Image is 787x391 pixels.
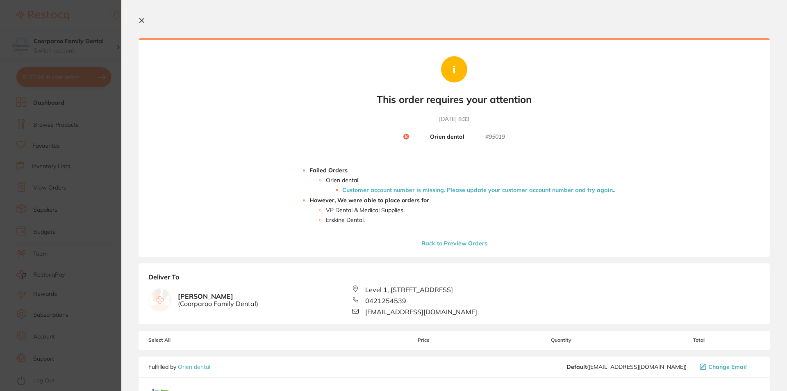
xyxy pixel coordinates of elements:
[638,337,760,343] span: Total
[326,207,615,213] li: VP Dental & Medical Supplies .
[342,187,615,193] li: Customer account number is missing. Please update your customer account number and try again. .
[439,115,469,123] time: [DATE] 8:33
[149,289,171,311] img: empty.jpg
[309,167,348,174] strong: Failed Orders
[178,293,258,308] b: [PERSON_NAME]
[148,273,760,286] b: Deliver To
[566,363,587,370] b: Default
[419,240,490,247] button: Back to Preview Orders
[148,364,210,370] p: Fulfilled by
[697,363,760,370] button: Change Email
[326,217,615,223] li: Erskine Dental .
[365,286,453,293] span: Level 1, [STREET_ADDRESS]
[365,297,406,304] span: 0421254539
[362,337,484,343] span: Price
[365,308,477,316] span: [EMAIL_ADDRESS][DOMAIN_NAME]
[178,363,210,370] a: Orien dental
[377,94,532,105] b: This order requires your attention
[708,364,747,370] span: Change Email
[566,364,687,370] span: sales@orien.com.au
[178,300,258,307] span: ( Coorparoo Family Dental )
[148,337,230,343] span: Select All
[485,337,638,343] span: Quantity
[309,197,429,204] strong: However, We were able to place orders for
[326,177,615,193] li: Orien dental .
[430,133,464,141] b: Orien dental
[485,133,505,141] small: # 95019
